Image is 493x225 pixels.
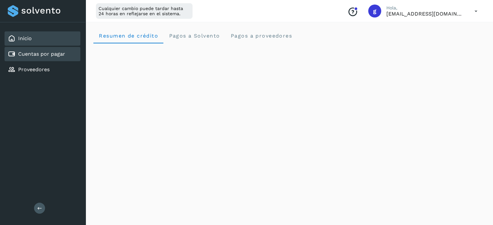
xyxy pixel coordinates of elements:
[386,5,464,11] p: Hola,
[5,62,80,77] div: Proveedores
[18,35,32,41] a: Inicio
[18,66,50,73] a: Proveedores
[230,33,292,39] span: Pagos a proveedores
[5,47,80,61] div: Cuentas por pagar
[96,3,193,19] div: Cualquier cambio puede tardar hasta 24 horas en reflejarse en el sistema.
[386,11,464,17] p: gerenciageneral@ecol.mx
[5,31,80,46] div: Inicio
[18,51,65,57] a: Cuentas por pagar
[169,33,220,39] span: Pagos a Solvento
[99,33,158,39] span: Resumen de crédito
